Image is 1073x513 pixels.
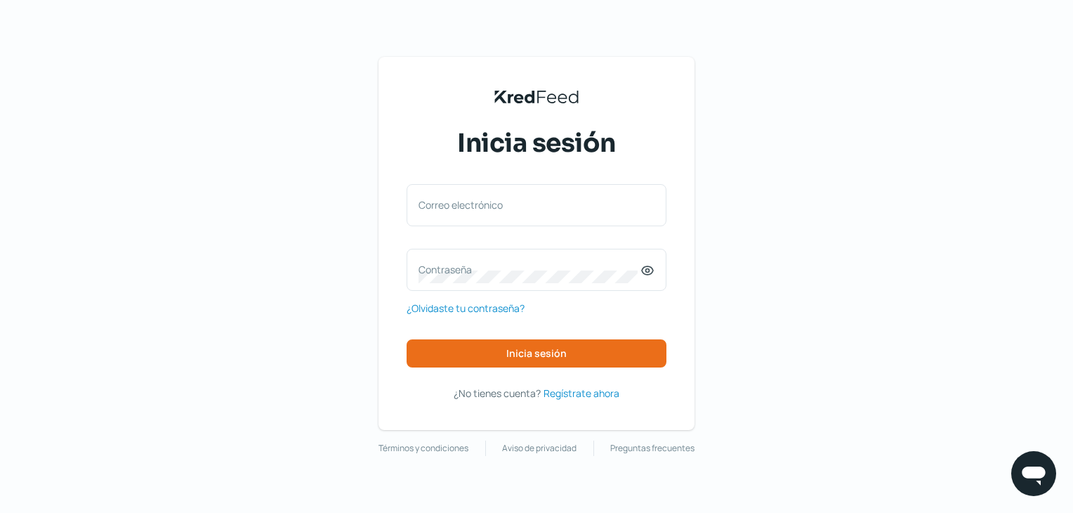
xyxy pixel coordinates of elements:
[378,441,468,456] a: Términos y condiciones
[506,349,567,358] span: Inicia sesión
[407,299,525,317] a: ¿Olvidaste tu contraseña?
[457,126,616,161] span: Inicia sesión
[502,441,577,456] a: Aviso de privacidad
[610,441,695,456] a: Preguntas frecuentes
[407,339,666,368] button: Inicia sesión
[419,198,640,212] label: Correo electrónico
[419,263,640,276] label: Contraseña
[454,387,541,400] span: ¿No tienes cuenta?
[544,384,619,402] a: Regístrate ahora
[1020,460,1048,488] img: chatIcon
